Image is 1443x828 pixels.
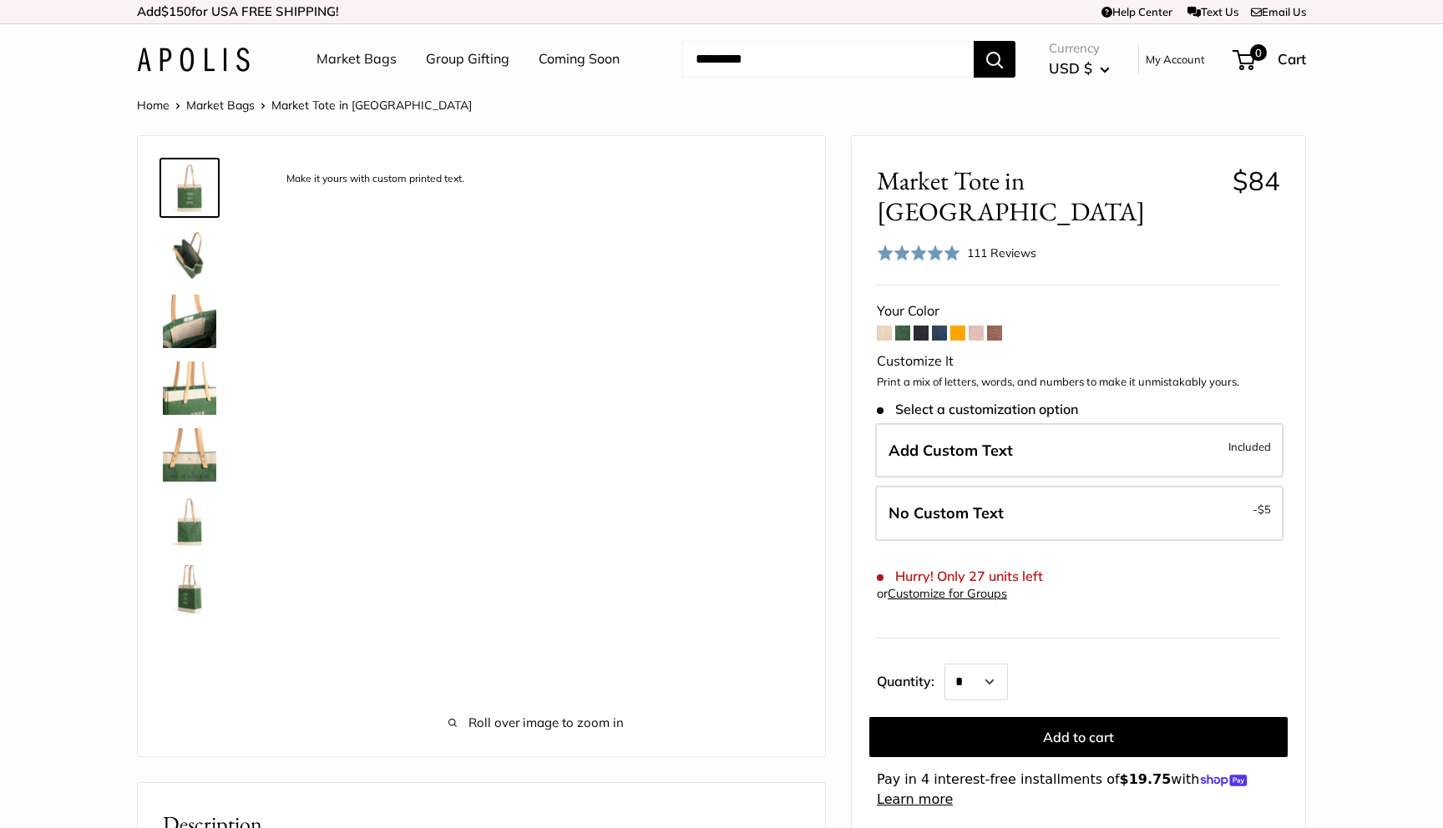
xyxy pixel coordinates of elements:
img: description_Seal of authenticity printed on the backside of every bag. [163,495,216,548]
button: Search [974,41,1015,78]
a: description_Spacious inner area with room for everything. Plus water-resistant lining. [159,225,220,285]
span: 111 Reviews [967,245,1036,260]
div: Make it yours with custom printed text. [278,168,473,190]
a: Market Tote in Field Green [159,558,220,618]
span: - [1253,499,1271,519]
a: Market Bags [186,98,255,113]
span: No Custom Text [889,503,1004,523]
label: Add Custom Text [875,423,1284,478]
a: My Account [1146,49,1205,69]
img: description_Make it yours with custom printed text. [163,161,216,215]
label: Quantity: [877,659,944,700]
span: $150 [161,3,191,19]
a: Coming Soon [539,47,620,72]
span: Market Tote in [GEOGRAPHIC_DATA] [877,165,1220,227]
p: Print a mix of letters, words, and numbers to make it unmistakably yours. [877,374,1280,391]
div: Customize It [877,349,1280,374]
a: 0 Cart [1234,46,1306,73]
span: $5 [1258,502,1271,516]
span: Select a customization option [877,401,1078,417]
span: Hurry! Only 27 units left [877,568,1043,584]
a: Text Us [1187,5,1238,18]
a: description_Seal of authenticity printed on the backside of every bag. [159,492,220,552]
span: Cart [1278,50,1306,68]
a: description_Inner pocket good for daily drivers. [159,291,220,351]
img: Market Tote in Field Green [163,562,216,615]
span: 0 [1250,44,1267,61]
a: Market Tote in Field Green [159,625,220,685]
a: Group Gifting [426,47,509,72]
img: Market Tote in Field Green [163,428,216,482]
img: Apolis [137,48,250,72]
div: Your Color [877,299,1280,324]
button: USD $ [1049,55,1110,82]
span: Market Tote in [GEOGRAPHIC_DATA] [271,98,472,113]
a: description_Take it anywhere with easy-grip handles. [159,358,220,418]
span: Add Custom Text [889,441,1013,460]
img: description_Inner pocket good for daily drivers. [163,295,216,348]
span: Currency [1049,37,1110,60]
label: Leave Blank [875,486,1284,541]
a: Market Bags [316,47,397,72]
a: Market Tote in Field Green [159,425,220,485]
div: or [877,583,1007,605]
input: Search... [682,41,974,78]
img: description_Spacious inner area with room for everything. Plus water-resistant lining. [163,228,216,281]
a: Home [137,98,170,113]
nav: Breadcrumb [137,94,472,116]
img: description_Take it anywhere with easy-grip handles. [163,361,216,415]
a: Customize for Groups [888,586,1007,601]
button: Add to cart [869,717,1288,757]
a: Email Us [1251,5,1306,18]
a: description_Make it yours with custom printed text. [159,158,220,218]
span: Included [1228,437,1271,457]
a: Help Center [1101,5,1172,18]
span: USD $ [1049,59,1092,77]
span: Roll over image to zoom in [271,711,800,735]
span: $84 [1233,164,1280,197]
